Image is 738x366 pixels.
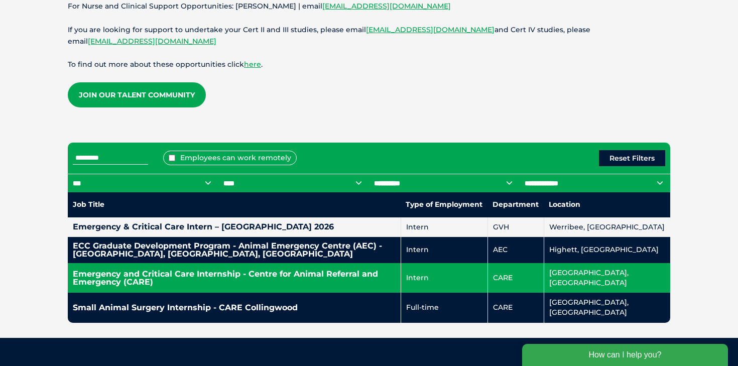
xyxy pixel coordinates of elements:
a: [EMAIL_ADDRESS][DOMAIN_NAME] [322,2,451,11]
td: GVH [487,217,544,237]
nobr: Job Title [73,200,104,209]
td: CARE [487,293,544,322]
a: Join our Talent Community [68,82,206,107]
nobr: Location [549,200,580,209]
h4: Emergency & Critical Care Intern – [GEOGRAPHIC_DATA] 2026 [73,223,396,231]
td: Intern [401,217,487,237]
h4: Emergency and Critical Care Internship - Centre for Animal Referral and Emergency (CARE) [73,270,396,286]
p: To find out more about these opportunities click . [68,59,670,70]
nobr: Type of Employment [406,200,482,209]
td: [GEOGRAPHIC_DATA], [GEOGRAPHIC_DATA] [544,293,670,322]
td: CARE [487,263,544,293]
td: Full-time [401,293,487,322]
td: [GEOGRAPHIC_DATA], [GEOGRAPHIC_DATA] [544,263,670,293]
a: here [244,60,261,69]
td: AEC [487,237,544,263]
h4: ECC Graduate Development Program - Animal Emergency Centre (AEC) - [GEOGRAPHIC_DATA], [GEOGRAPHIC... [73,242,396,258]
td: Highett, [GEOGRAPHIC_DATA] [544,237,670,263]
a: [EMAIL_ADDRESS][DOMAIN_NAME] [88,37,216,46]
div: How can I help you? [6,6,212,28]
td: Intern [401,237,487,263]
p: For Nurse and Clinical Support Opportunities: [PERSON_NAME] | email [68,1,670,12]
label: Employees can work remotely [163,151,297,165]
p: If you are looking for support to undertake your Cert II and III studies, please email and Cert I... [68,24,670,47]
a: [EMAIL_ADDRESS][DOMAIN_NAME] [366,25,495,34]
input: Employees can work remotely [169,155,175,161]
h4: Small Animal Surgery Internship - CARE Collingwood [73,304,396,312]
td: Intern [401,263,487,293]
button: Reset Filters [599,150,665,166]
nobr: Department [493,200,539,209]
td: Werribee, [GEOGRAPHIC_DATA] [544,217,670,237]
